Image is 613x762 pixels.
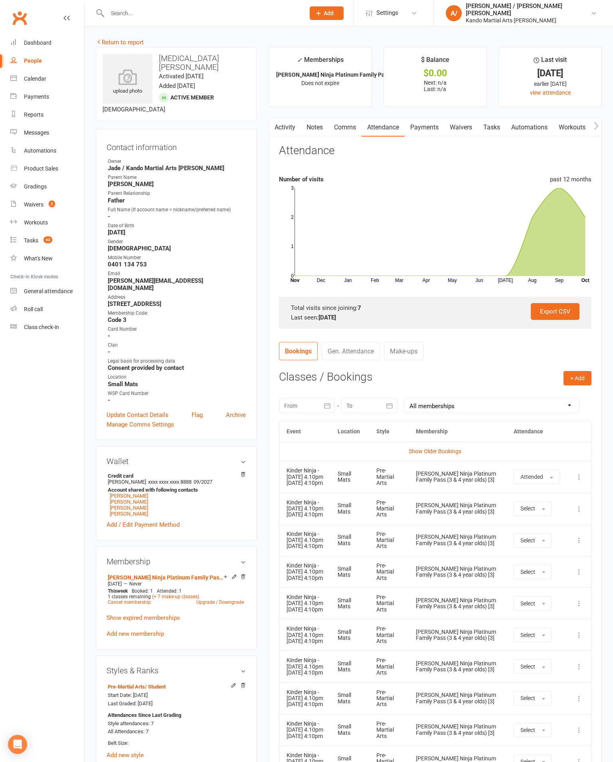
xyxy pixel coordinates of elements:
[107,420,174,429] a: Manage Comms Settings
[10,70,84,88] a: Calendar
[338,629,362,641] div: Small Mats
[391,69,479,77] div: $0.00
[108,310,246,317] div: Membership Code:
[416,724,499,736] div: [PERSON_NAME] Ninja Platinum Family Pass (3 & 4 year olds) [3]
[338,724,362,736] div: Small Mats
[276,71,407,78] strong: [PERSON_NAME] Ninja Platinum Family Pass (3 & ...
[108,222,246,230] div: Date of Birth
[514,659,552,674] button: Select
[108,332,246,339] strong: -
[287,626,324,638] div: Kinder Ninja - [DATE] 4.10pm
[107,666,246,675] h3: Styles & Ranks
[478,118,506,137] a: Tasks
[287,689,324,702] div: Kinder Ninja - [DATE] 4.10pm
[10,124,84,142] a: Messages
[10,106,84,124] a: Reports
[108,254,246,262] div: Mobile Number
[514,628,552,642] button: Select
[49,200,55,207] span: 2
[279,421,331,442] th: Event
[108,728,148,734] span: All Attendances: 7
[520,537,535,544] span: Select
[318,314,336,321] strong: [DATE]
[108,190,246,197] div: Parent Relationship
[108,381,246,388] strong: Small Mats
[196,599,244,605] a: Upgrade / Downgrade
[287,657,324,670] div: Kinder Ninja - [DATE] 4.10pm
[514,565,552,579] button: Select
[108,325,246,333] div: Card Number
[107,140,246,152] h3: Contact information
[531,303,579,320] a: Export CSV
[416,661,499,673] div: [PERSON_NAME] Ninja Platinum Family Pass (3 & 4 year olds) [3]
[416,597,499,610] div: [PERSON_NAME] Ninja Platinum Family Pass (3 & 4 year olds) [3]
[24,219,48,226] div: Workouts
[108,238,246,246] div: Gender
[108,270,246,278] div: Email
[297,56,302,64] i: ✓
[514,723,552,737] button: Select
[287,594,324,607] div: Kinder Ninja - [DATE] 4.10pm
[108,390,246,397] div: WSP Card Number
[444,118,478,137] a: Waivers
[105,8,299,19] input: Search...
[376,500,401,518] div: Pre-Martial Arts
[338,534,362,546] div: Small Mats
[279,461,331,492] td: [DATE] 4:10pm
[291,313,579,322] div: Last seen:
[108,300,246,308] strong: [STREET_ADDRESS]
[108,700,152,706] span: Last Graded: [DATE]
[446,5,462,21] div: A/
[506,118,553,137] a: Automations
[10,178,84,196] a: Gradings
[107,630,164,637] a: Add new membership
[24,201,44,208] div: Waivers
[291,303,579,313] div: Total visits since joining:
[338,661,362,673] div: Small Mats
[108,581,122,587] span: [DATE]
[416,471,499,483] div: [PERSON_NAME] Ninja Platinum Family Pass (3 & 4 year olds) [3]
[110,493,148,499] a: [PERSON_NAME]
[10,8,30,28] a: Clubworx
[108,364,246,371] strong: Consent provided by contact
[279,651,331,682] td: [DATE] 4:10pm
[110,499,148,505] a: [PERSON_NAME]
[279,371,591,383] h3: Classes / Bookings
[108,341,246,349] div: Clan
[328,118,362,137] a: Comms
[107,457,246,466] h3: Wallet
[10,52,84,70] a: People
[24,111,44,118] div: Reports
[310,6,344,20] button: Add
[279,587,331,619] td: [DATE] 4:10pm
[514,502,552,516] button: Select
[108,245,246,252] strong: [DEMOGRAPHIC_DATA]
[416,566,499,578] div: [PERSON_NAME] Ninja Platinum Family Pass (3 & 4 year olds) [3]
[269,118,301,137] a: Activity
[108,316,246,323] strong: Code 3
[279,714,331,746] td: [DATE] 4:10pm
[376,468,401,486] div: Pre-Martial Arts
[358,304,361,312] strong: 7
[514,470,560,484] button: Attended
[108,197,246,204] strong: Father
[301,118,328,137] a: Notes
[108,684,166,690] a: Pre-Martial Arts
[107,614,180,621] a: Show expired memberships
[520,695,535,701] span: Select
[106,581,246,587] div: —
[103,106,165,113] span: [DEMOGRAPHIC_DATA]
[159,73,204,80] time: Activated [DATE]
[287,531,324,544] div: Kinder Ninja - [DATE] 4.10pm
[44,236,52,243] span: 43
[194,479,212,485] span: 09/2027
[287,468,324,480] div: Kinder Ninja - [DATE] 4.10pm
[110,505,148,511] a: [PERSON_NAME]
[108,574,223,581] a: [PERSON_NAME] Ninja Platinum Family Pass (3 & 4 year olds) [3]
[506,69,594,77] div: [DATE]
[409,448,461,454] a: Show Older Bookings
[301,80,339,86] span: Does not expire
[192,410,203,420] a: Flag
[107,557,246,566] h3: Membership
[108,711,181,720] strong: Attendances Since Last Grading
